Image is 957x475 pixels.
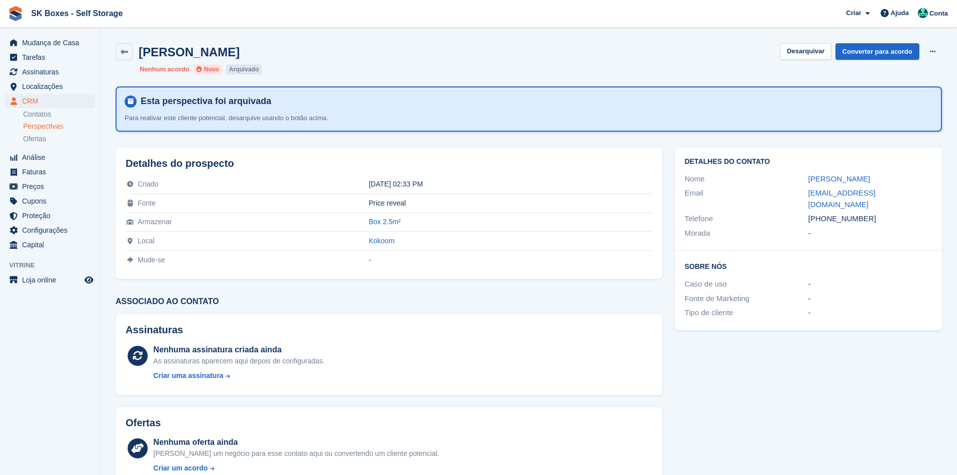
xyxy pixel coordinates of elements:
span: Análise [22,150,82,164]
div: - [808,307,932,319]
a: Perspectivas [23,121,95,132]
h3: Associado ao contato [116,297,663,306]
a: menu [5,94,95,108]
a: menu [5,50,95,64]
a: menu [5,194,95,208]
div: Tipo de cliente [685,307,808,319]
span: Armazenar [138,218,172,226]
div: - [808,293,932,305]
span: Vitrine [9,260,100,270]
a: menu [5,223,95,237]
img: Cláudio Borges [918,8,928,18]
div: Caso de uso [685,278,808,290]
div: Nome [685,173,808,185]
h2: Assinaturas [126,324,653,336]
span: Perspectivas [23,122,63,131]
span: Proteção [22,209,82,223]
span: Assinaturas [22,65,82,79]
span: Mude-se [138,256,165,264]
a: menu [5,36,95,50]
h2: [PERSON_NAME] [139,45,240,59]
div: - [808,278,932,290]
h2: Sobre Nós [685,261,932,271]
a: menu [5,179,95,194]
div: - [369,256,653,264]
a: Criar um acordo [153,463,439,473]
img: stora-icon-8386f47178a22dfd0bd8f6a31ec36ba5ce8667c1dd55bd0f319d3a0aa187defe.svg [8,6,23,21]
a: Box 2.5m² [369,218,401,226]
a: [PERSON_NAME] [808,174,870,183]
a: Loja de pré-visualização [83,274,95,286]
a: Criar uma assinatura [153,370,325,381]
h2: Detalhes do contato [685,158,932,166]
li: Novo [193,64,222,74]
a: Contatos [23,110,95,119]
div: Morada [685,228,808,239]
button: Desarquivar [780,43,831,60]
a: [EMAIL_ADDRESS][DOMAIN_NAME] [808,188,876,209]
a: SK Boxes - Self Storage [27,5,127,22]
a: menu [5,65,95,79]
span: Local [138,237,154,245]
span: Criado [138,180,158,188]
a: menu [5,238,95,252]
div: [PHONE_NUMBER] [808,213,932,225]
div: Email [685,187,808,210]
span: Cupons [22,194,82,208]
span: Ajuda [891,8,909,18]
span: Mudança de Casa [22,36,82,50]
span: Preços [22,179,82,194]
a: Kokoom [369,237,394,245]
a: menu [5,150,95,164]
div: Telefone [685,213,808,225]
div: Criar um acordo [153,463,207,473]
span: Ofertas [23,134,46,144]
a: menu [5,209,95,223]
span: CRM [22,94,82,108]
a: Ofertas [23,134,95,144]
div: Nenhuma assinatura criada ainda [153,344,325,356]
div: Fonte de Marketing [685,293,808,305]
div: - [808,228,932,239]
span: Tarefas [22,50,82,64]
span: Criar [846,8,861,18]
div: Nenhuma oferta ainda [153,436,439,448]
h2: Detalhes do prospecto [126,158,653,169]
span: Capital [22,238,82,252]
li: Nenhum acordo [140,64,189,74]
div: As assinaturas aparecem aqui depois de configuradas. [153,356,325,366]
p: Para reativar este cliente potencial, desarquive usando o botão acima. [125,113,476,123]
a: menu [5,79,95,93]
a: Converter para acordo [835,43,919,60]
div: Criar uma assinatura [153,370,223,381]
a: menu [5,165,95,179]
span: Localizações [22,79,82,93]
div: [PERSON_NAME] um negócio para esse contato aqui ou convertendo um cliente potencial. [153,448,439,459]
h2: Ofertas [126,417,161,429]
a: menu [5,273,95,287]
h4: Esta perspectiva foi arquivada [137,96,933,107]
li: Arquivado [226,64,262,74]
span: Loja online [22,273,82,287]
span: Faturas [22,165,82,179]
span: Conta [929,9,948,19]
span: Fonte [138,199,156,207]
div: [DATE] 02:33 PM [369,180,653,188]
div: Price reveal [369,199,653,207]
span: Configurações [22,223,82,237]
